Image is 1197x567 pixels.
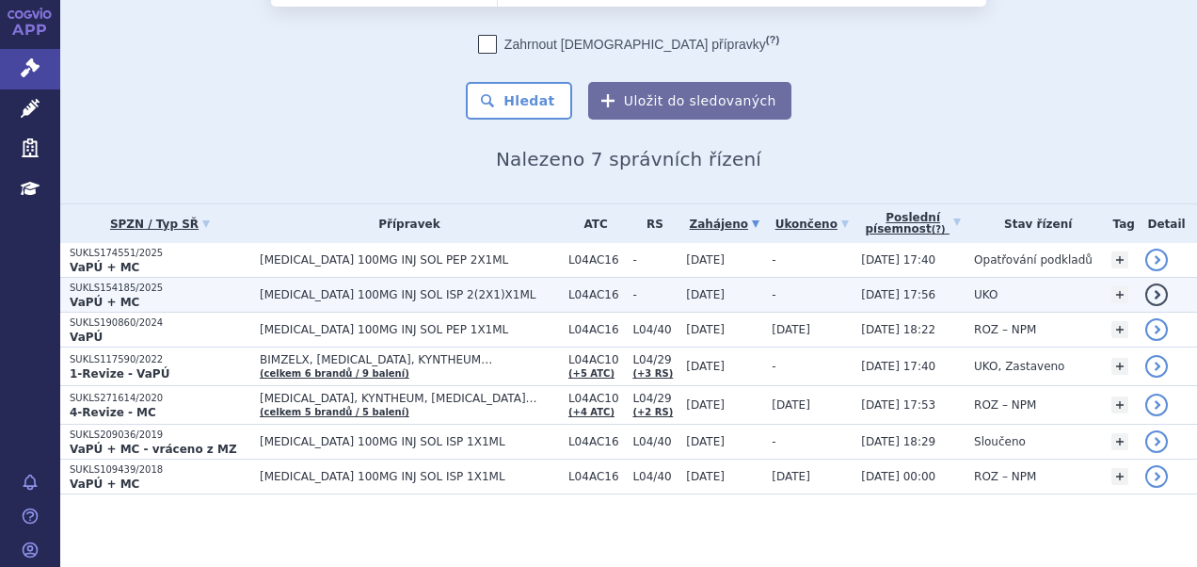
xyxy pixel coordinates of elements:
[772,435,775,448] span: -
[632,470,677,483] span: L04/40
[466,82,572,120] button: Hledat
[260,368,409,379] a: (celkem 6 brandů / 9 balení)
[1111,433,1128,450] a: +
[772,398,810,412] span: [DATE]
[974,323,1036,336] span: ROZ – NPM
[686,323,725,336] span: [DATE]
[260,407,409,417] a: (celkem 5 brandů / 5 balení)
[974,360,1064,373] span: UKO, Zastaveno
[1136,204,1197,243] th: Detail
[974,288,997,301] span: UKO
[686,360,725,373] span: [DATE]
[861,398,935,412] span: [DATE] 17:53
[974,398,1036,412] span: ROZ – NPM
[861,435,935,448] span: [DATE] 18:29
[861,253,935,267] span: [DATE] 17:40
[861,323,935,336] span: [DATE] 18:22
[588,82,791,120] button: Uložit do sledovaných
[70,443,237,456] strong: VaPÚ + MC - vráceno z MZ
[260,353,559,366] span: BIMZELX, [MEDICAL_DATA], KYNTHEUM…
[1145,394,1168,416] a: detail
[70,296,139,309] strong: VaPÚ + MC
[260,470,559,483] span: [MEDICAL_DATA] 100MG INJ SOL ISP 1X1ML
[568,323,623,336] span: L04AC16
[965,204,1102,243] th: Stav řízení
[568,470,623,483] span: L04AC16
[1111,397,1128,413] a: +
[623,204,677,243] th: RS
[70,331,103,344] strong: VaPÚ
[568,392,623,405] span: L04AC10
[632,323,677,336] span: L04/40
[1111,468,1128,485] a: +
[260,323,559,336] span: [MEDICAL_DATA] 100MG INJ SOL PEP 1X1ML
[632,353,677,366] span: L04/29
[686,288,725,301] span: [DATE]
[70,353,250,366] p: SUKLS117590/2022
[772,288,775,301] span: -
[1145,249,1168,271] a: detail
[772,323,810,336] span: [DATE]
[568,407,614,417] a: (+4 ATC)
[632,288,677,301] span: -
[861,288,935,301] span: [DATE] 17:56
[772,253,775,267] span: -
[250,204,559,243] th: Přípravek
[974,470,1036,483] span: ROZ – NPM
[70,211,250,237] a: SPZN / Typ SŘ
[686,398,725,412] span: [DATE]
[1145,465,1168,488] a: detail
[1111,251,1128,268] a: +
[568,253,623,267] span: L04AC16
[70,478,139,491] strong: VaPÚ + MC
[686,253,725,267] span: [DATE]
[632,435,677,448] span: L04/40
[478,35,779,54] label: Zahrnout [DEMOGRAPHIC_DATA] přípravky
[686,211,762,237] a: Zahájeno
[686,435,725,448] span: [DATE]
[568,368,614,379] a: (+5 ATC)
[861,470,935,483] span: [DATE] 00:00
[1145,283,1168,306] a: detail
[632,392,677,405] span: L04/29
[766,34,779,46] abbr: (?)
[632,368,673,379] a: (+3 RS)
[70,392,250,405] p: SUKLS271614/2020
[70,316,250,330] p: SUKLS190860/2024
[861,360,935,373] span: [DATE] 17:40
[70,429,250,442] p: SUKLS209036/2019
[1145,318,1168,341] a: detail
[559,204,623,243] th: ATC
[1111,286,1128,303] a: +
[1145,430,1168,453] a: detail
[974,435,1026,448] span: Sloučeno
[568,435,623,448] span: L04AC16
[1111,358,1128,375] a: +
[632,407,673,417] a: (+2 RS)
[772,360,775,373] span: -
[772,211,852,237] a: Ukončeno
[70,406,156,419] strong: 4-Revize - MC
[260,392,559,405] span: [MEDICAL_DATA], KYNTHEUM, [MEDICAL_DATA]…
[772,470,810,483] span: [DATE]
[861,204,965,243] a: Poslednípísemnost(?)
[1102,204,1136,243] th: Tag
[686,470,725,483] span: [DATE]
[260,435,559,448] span: [MEDICAL_DATA] 100MG INJ SOL ISP 1X1ML
[70,282,250,295] p: SUKLS154185/2025
[568,288,623,301] span: L04AC16
[932,224,946,235] abbr: (?)
[568,353,623,366] span: L04AC10
[70,367,169,381] strong: 1-Revize - VaPÚ
[260,253,559,267] span: [MEDICAL_DATA] 100MG INJ SOL PEP 2X1ML
[632,253,677,267] span: -
[70,247,250,260] p: SUKLS174551/2025
[70,261,139,274] strong: VaPÚ + MC
[1145,355,1168,378] a: detail
[974,253,1093,267] span: Opatřování podkladů
[496,148,761,170] span: Nalezeno 7 správních řízení
[260,288,559,301] span: [MEDICAL_DATA] 100MG INJ SOL ISP 2(2X1)X1ML
[70,463,250,477] p: SUKLS109439/2018
[1111,321,1128,338] a: +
